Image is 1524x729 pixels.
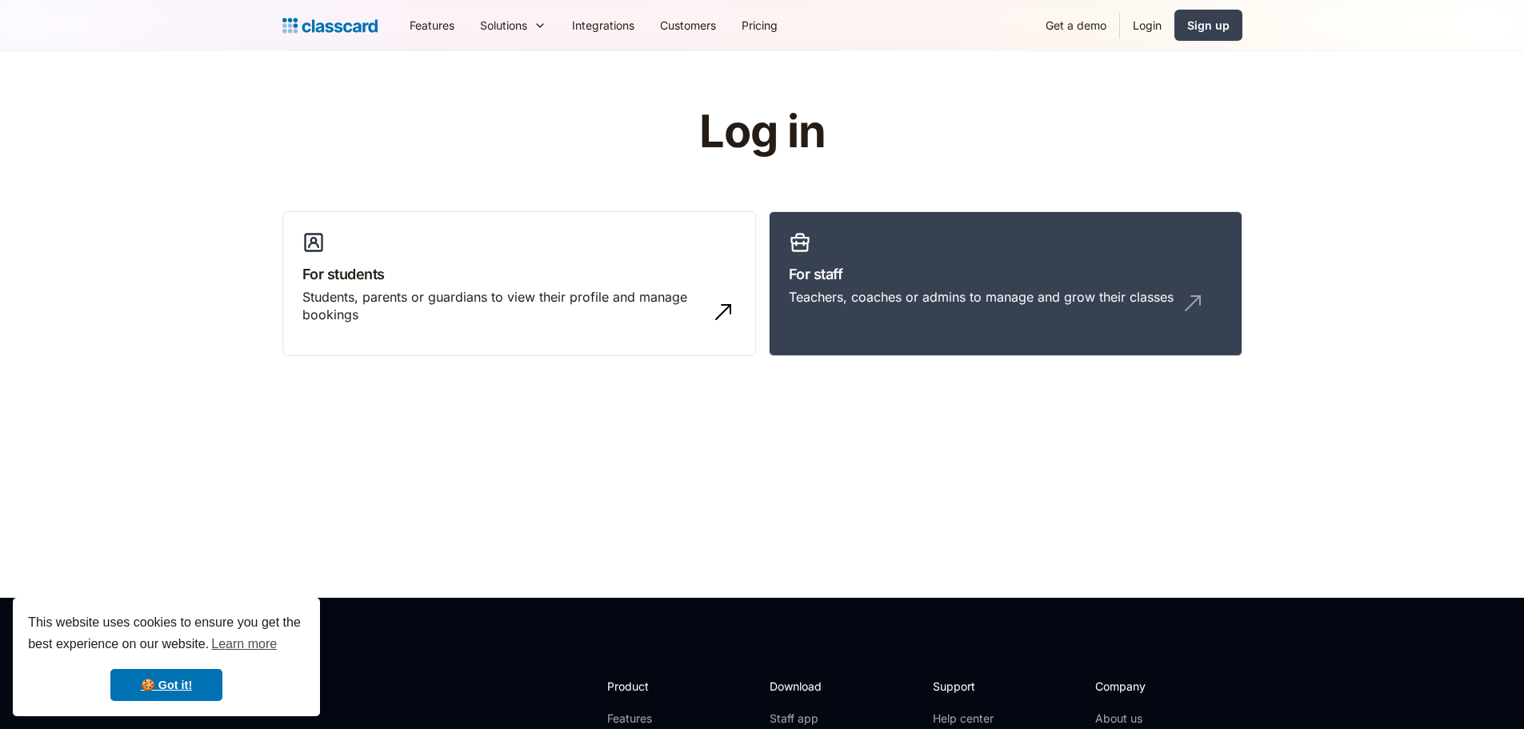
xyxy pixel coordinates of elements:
h2: Download [770,678,835,695]
a: For studentsStudents, parents or guardians to view their profile and manage bookings [282,211,756,357]
a: dismiss cookie message [110,669,222,701]
a: Logo [282,14,378,37]
a: learn more about cookies [209,632,279,656]
h2: Product [607,678,693,695]
h1: Log in [508,107,1016,157]
span: This website uses cookies to ensure you get the best experience on our website. [28,613,305,656]
a: For staffTeachers, coaches or admins to manage and grow their classes [769,211,1242,357]
a: Customers [647,7,729,43]
div: Teachers, coaches or admins to manage and grow their classes [789,288,1174,306]
h2: Support [933,678,998,695]
a: Pricing [729,7,790,43]
a: Get a demo [1033,7,1119,43]
div: Students, parents or guardians to view their profile and manage bookings [302,288,704,324]
a: Integrations [559,7,647,43]
div: Solutions [467,7,559,43]
h2: Company [1095,678,1202,695]
h3: For students [302,263,736,285]
a: Sign up [1174,10,1242,41]
a: Login [1120,7,1174,43]
h3: For staff [789,263,1222,285]
a: Staff app [770,711,835,727]
div: Solutions [480,17,527,34]
a: Help center [933,711,998,727]
div: Sign up [1187,17,1230,34]
a: Features [397,7,467,43]
a: Features [607,711,693,727]
div: cookieconsent [13,598,320,716]
a: About us [1095,711,1202,727]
